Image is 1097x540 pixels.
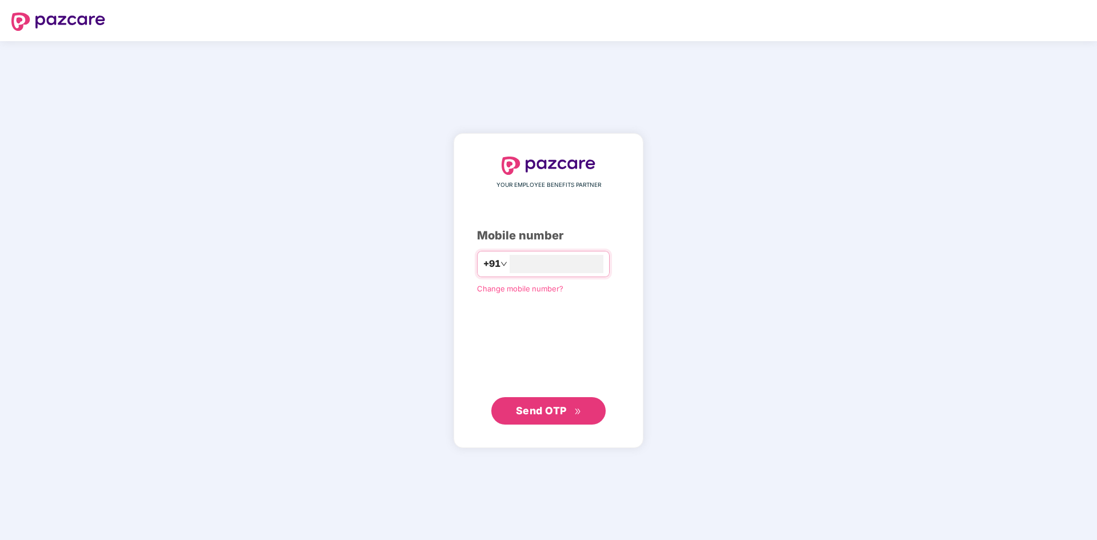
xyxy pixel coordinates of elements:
[496,181,601,190] span: YOUR EMPLOYEE BENEFITS PARTNER
[516,405,567,417] span: Send OTP
[574,408,582,415] span: double-right
[502,157,595,175] img: logo
[11,13,105,31] img: logo
[477,284,563,293] a: Change mobile number?
[491,397,606,425] button: Send OTPdouble-right
[500,261,507,267] span: down
[483,257,500,271] span: +91
[477,227,620,245] div: Mobile number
